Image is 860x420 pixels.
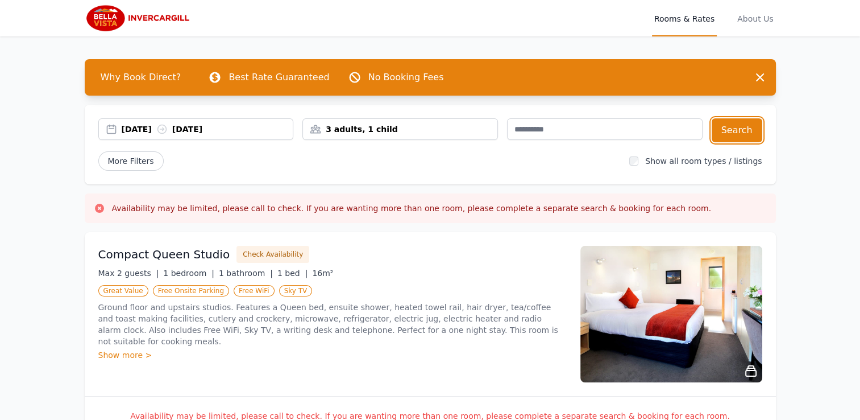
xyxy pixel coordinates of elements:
p: Ground floor and upstairs studios. Features a Queen bed, ensuite shower, heated towel rail, hair ... [98,302,567,347]
span: 1 bathroom | [219,269,273,278]
p: Best Rate Guaranteed [228,71,329,84]
span: More Filters [98,151,164,171]
h3: Availability may be limited, please call to check. If you are wanting more than one room, please ... [112,203,712,214]
p: No Booking Fees [368,71,444,84]
span: 1 bed | [277,269,308,278]
span: Sky TV [279,285,313,297]
h3: Compact Queen Studio [98,246,230,262]
span: Max 2 guests | [98,269,159,278]
div: [DATE] [DATE] [122,123,293,135]
label: Show all room types / listings [645,157,762,166]
span: 16m² [312,269,333,278]
span: 1 bedroom | [163,269,214,278]
span: Free WiFi [234,285,275,297]
button: Search [712,118,762,142]
div: 3 adults, 1 child [303,123,497,135]
span: Why Book Direct? [92,66,190,89]
span: Free Onsite Parking [153,285,229,297]
div: Show more > [98,349,567,361]
img: Bella Vista Invercargill [85,5,194,32]
span: Great Value [98,285,148,297]
button: Check Availability [236,246,309,263]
